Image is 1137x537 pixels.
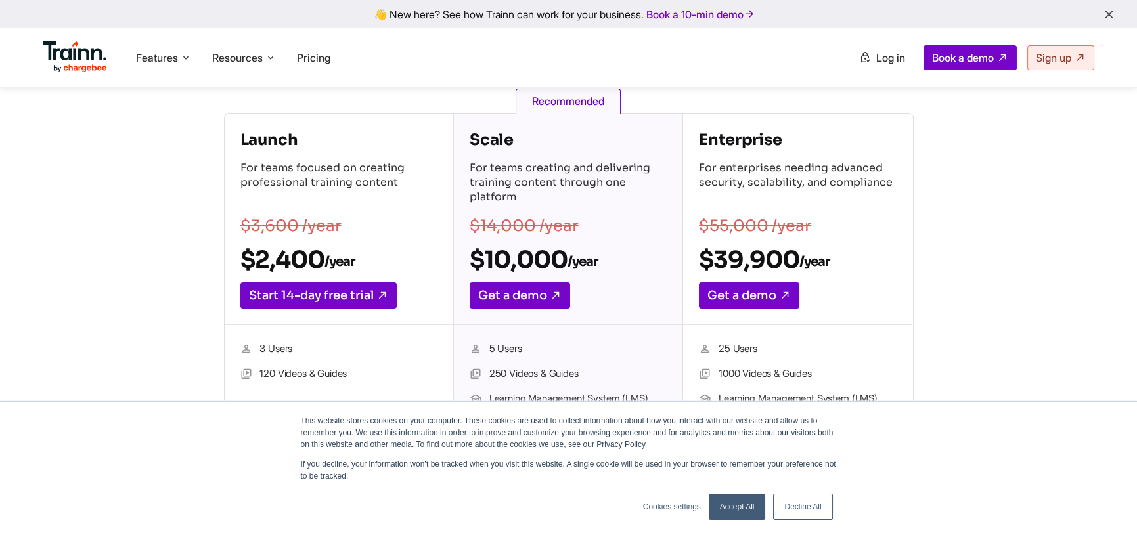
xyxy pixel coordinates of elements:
[699,366,897,383] li: 1000 Videos & Guides
[773,494,832,520] a: Decline All
[301,458,837,482] p: If you decline, your information won’t be tracked when you visit this website. A single cookie wi...
[301,415,837,450] p: This website stores cookies on your computer. These cookies are used to collect information about...
[699,341,897,358] li: 25 Users
[470,161,667,207] p: For teams creating and delivering training content through one platform
[470,216,579,236] s: $14,000 /year
[136,51,178,65] span: Features
[324,253,355,270] sub: /year
[240,216,342,236] s: $3,600 /year
[568,253,598,270] sub: /year
[932,51,994,64] span: Book a demo
[8,8,1129,20] div: 👋 New here? See how Trainn can work for your business.
[699,216,811,236] s: $55,000 /year
[470,245,667,274] h2: $10,000
[470,282,570,309] a: Get a demo
[470,129,667,150] h4: Scale
[212,51,263,65] span: Resources
[43,41,108,73] img: Trainn Logo
[719,391,897,423] span: Learning Management System (LMS) with 250 [PERSON_NAME]
[1036,51,1071,64] span: Sign up
[240,245,437,274] h2: $2,400
[699,245,897,274] h2: $39,900
[240,161,437,207] p: For teams focused on creating professional training content
[489,391,667,423] span: Learning Management System (LMS) with 100 [PERSON_NAME]
[709,494,766,520] a: Accept All
[240,129,437,150] h4: Launch
[240,341,437,358] li: 3 Users
[1027,45,1094,70] a: Sign up
[876,51,905,64] span: Log in
[297,51,330,64] a: Pricing
[699,161,897,207] p: For enterprises needing advanced security, scalability, and compliance
[699,282,799,309] a: Get a demo
[799,253,830,270] sub: /year
[643,501,701,513] a: Cookies settings
[240,366,437,383] li: 120 Videos & Guides
[516,89,621,114] span: Recommended
[470,366,667,383] li: 250 Videos & Guides
[924,45,1017,70] a: Book a demo
[699,129,897,150] h4: Enterprise
[240,282,397,309] a: Start 14-day free trial
[470,341,667,358] li: 5 Users
[851,46,913,70] a: Log in
[644,5,758,24] a: Book a 10-min demo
